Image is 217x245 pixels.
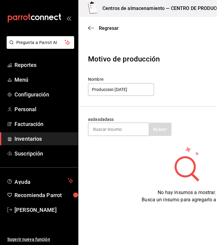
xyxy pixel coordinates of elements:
[14,76,73,84] span: Menú
[66,16,71,20] button: open_drawer_menu
[14,90,73,99] span: Configuración
[14,120,73,128] span: Facturación
[14,149,73,158] span: Suscripción
[88,123,149,136] input: Buscar insumo
[14,206,73,214] span: [PERSON_NAME]
[14,61,73,69] span: Reportes
[14,105,73,113] span: Personal
[88,77,154,81] label: Nombre
[88,116,171,136] div: asdasdadass
[99,25,119,31] span: Regresar
[7,236,73,243] span: Sugerir nueva función
[16,39,65,46] span: Pregunta a Parrot AI
[14,135,73,143] span: Inventarios
[14,177,65,184] span: Ayuda
[7,36,74,49] button: Pregunta a Parrot AI
[14,191,73,199] span: Recomienda Parrot
[4,44,74,50] a: Pregunta a Parrot AI
[88,25,119,31] button: Regresar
